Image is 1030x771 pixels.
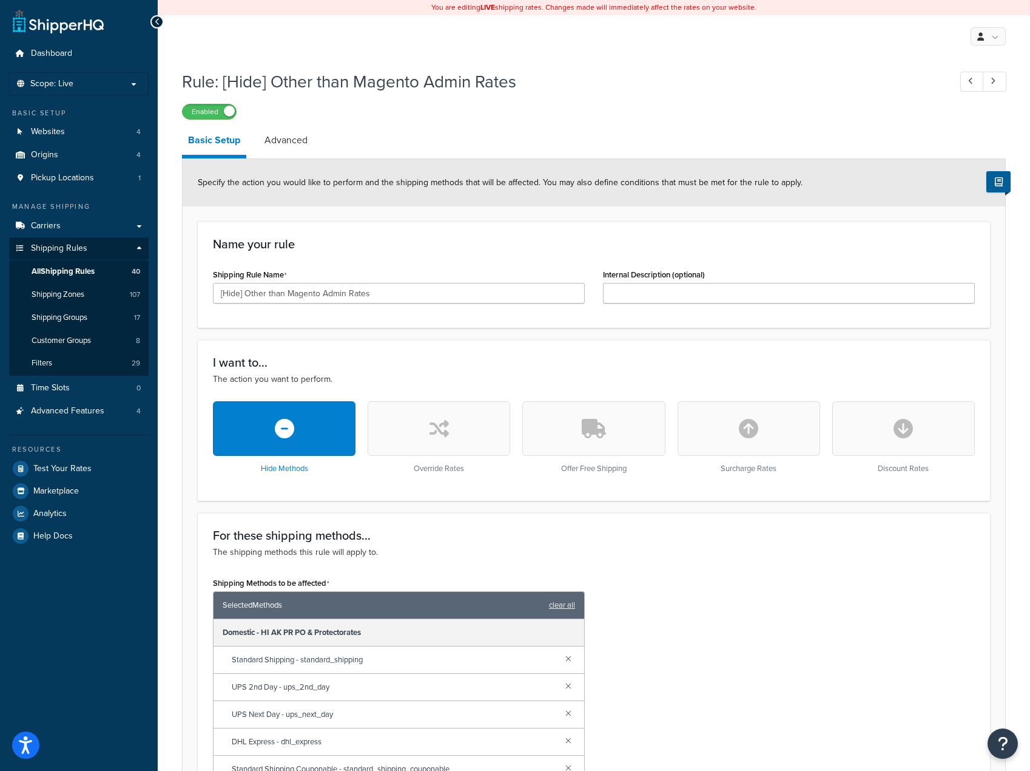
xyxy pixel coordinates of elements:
span: All Shipping Rules [32,267,95,277]
li: Pickup Locations [9,167,149,189]
span: Customer Groups [32,336,91,346]
li: Websites [9,121,149,143]
div: Offer Free Shipping [522,401,665,474]
a: Time Slots0 [9,377,149,399]
a: Analytics [9,503,149,525]
span: Origins [31,150,58,160]
span: 29 [132,358,140,369]
span: Marketplace [33,486,79,497]
div: Discount Rates [832,401,975,474]
li: Filters [9,352,149,375]
li: Time Slots [9,377,149,399]
a: Filters29 [9,352,149,375]
a: Shipping Rules [9,237,149,260]
span: Carriers [31,221,61,231]
h1: Rule: [Hide] Other than Magento Admin Rates [182,70,938,93]
button: Open Resource Center [988,729,1018,759]
li: Advanced Features [9,400,149,423]
span: Test Your Rates [33,464,92,474]
label: Shipping Methods to be affected [213,579,329,588]
span: Filters [32,358,52,369]
span: Specify the action you would like to perform and the shipping methods that will be affected. You ... [198,176,803,189]
a: AllShipping Rules40 [9,260,149,283]
a: Carriers [9,215,149,237]
button: Show Help Docs [986,171,1011,192]
span: Selected Methods [223,597,543,614]
span: Analytics [33,509,67,519]
li: Origins [9,144,149,166]
a: Next Record [983,72,1006,92]
span: Scope: Live [30,79,73,89]
h3: For these shipping methods... [213,529,975,542]
div: Basic Setup [9,108,149,118]
a: Origins4 [9,144,149,166]
label: Internal Description (optional) [603,270,705,279]
span: Websites [31,127,65,137]
a: Basic Setup [182,126,246,158]
h3: Name your rule [213,237,975,251]
a: Shipping Zones107 [9,284,149,306]
li: Shipping Zones [9,284,149,306]
span: Shipping Rules [31,243,87,254]
a: Marketplace [9,480,149,502]
span: Standard Shipping - standard_shipping [232,651,556,668]
span: UPS Next Day - ups_next_day [232,706,556,723]
span: Advanced Features [31,406,104,416]
span: Dashboard [31,49,72,59]
span: DHL Express - dhl_express [232,733,556,750]
div: Manage Shipping [9,202,149,212]
a: Websites4 [9,121,149,143]
div: Override Rates [368,401,510,474]
span: 4 [136,406,141,416]
a: Test Your Rates [9,458,149,480]
span: 0 [136,383,141,393]
span: 1 [138,173,141,183]
a: Advanced [258,126,314,155]
span: 4 [136,127,141,137]
a: Advanced Features4 [9,400,149,423]
div: Hide Methods [213,401,355,474]
a: Pickup Locations1 [9,167,149,189]
li: Shipping Groups [9,307,149,329]
span: 40 [132,267,140,277]
span: Shipping Zones [32,290,84,300]
a: Dashboard [9,42,149,65]
a: Shipping Groups17 [9,307,149,329]
b: LIVE [480,2,495,13]
a: Help Docs [9,525,149,547]
span: 17 [134,313,140,323]
span: UPS 2nd Day - ups_2nd_day [232,679,556,696]
h3: I want to... [213,356,975,369]
a: clear all [549,597,575,614]
div: Surcharge Rates [678,401,820,474]
span: 8 [136,336,140,346]
div: Domestic - HI AK PR PO & Protectorates [214,619,584,647]
p: The action you want to perform. [213,373,975,386]
span: Help Docs [33,531,73,542]
div: Resources [9,444,149,455]
label: Shipping Rule Name [213,270,287,280]
span: 4 [136,150,141,160]
span: 107 [130,290,140,300]
span: Pickup Locations [31,173,94,183]
span: Time Slots [31,383,70,393]
label: Enabled [183,104,236,119]
a: Previous Record [960,72,984,92]
span: Shipping Groups [32,313,87,323]
li: Customer Groups [9,330,149,352]
li: Shipping Rules [9,237,149,376]
a: Customer Groups8 [9,330,149,352]
p: The shipping methods this rule will apply to. [213,546,975,559]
